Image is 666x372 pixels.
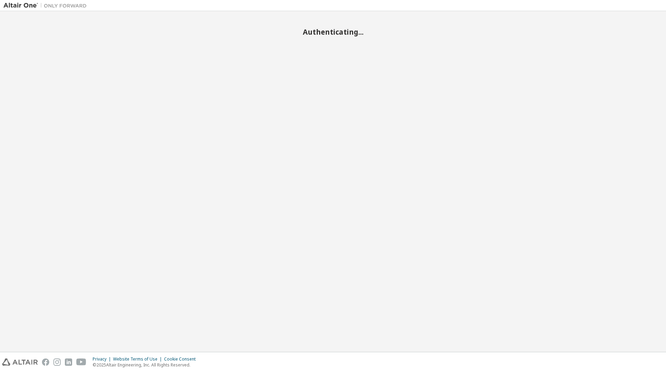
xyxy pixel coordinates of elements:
img: youtube.svg [76,358,86,366]
img: facebook.svg [42,358,49,366]
img: linkedin.svg [65,358,72,366]
img: Altair One [3,2,90,9]
div: Cookie Consent [164,356,200,362]
img: altair_logo.svg [2,358,38,366]
p: © 2025 Altair Engineering, Inc. All Rights Reserved. [93,362,200,368]
div: Website Terms of Use [113,356,164,362]
h2: Authenticating... [3,27,663,36]
div: Privacy [93,356,113,362]
img: instagram.svg [53,358,61,366]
